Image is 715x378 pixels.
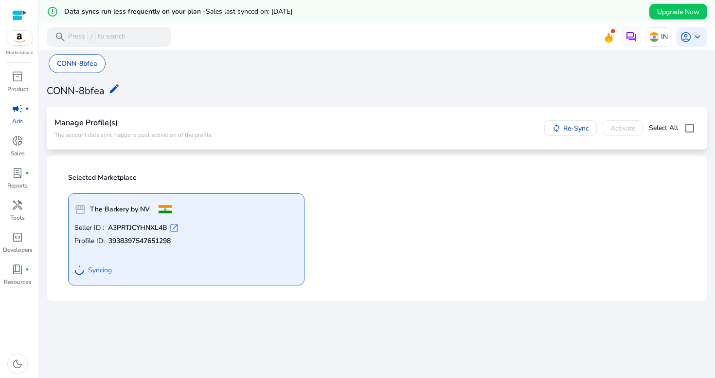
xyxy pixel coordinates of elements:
[88,265,112,275] span: Syncing
[206,7,292,16] span: Sales last synced on: [DATE]
[108,83,120,94] mat-icon: edit
[47,85,105,97] h3: CONN-8bfea
[54,31,66,43] span: search
[68,173,692,183] p: Selected Marketplace
[11,149,25,158] p: Sales
[12,167,23,179] span: lab_profile
[12,135,23,147] span: donut_small
[12,358,23,370] span: dark_mode
[7,85,28,94] p: Product
[57,58,97,69] p: CONN-8bfea
[649,123,678,133] span: Select All
[6,49,33,57] p: Marketplace
[692,31,703,43] span: keyboard_arrow_down
[12,71,23,82] span: inventory_2
[10,213,25,222] p: Tools
[25,107,29,111] span: fiber_manual_record
[563,123,589,133] span: Re-Sync
[12,103,23,114] span: campaign
[90,205,150,214] b: The Barkery by NV
[54,132,212,139] p: The account data sync happens post activation of the profile
[649,32,659,42] img: in.svg
[108,223,167,233] b: A3PRTJCYHNXL4B
[12,264,23,275] span: book_4
[12,199,23,211] span: handyman
[661,28,668,45] p: IN
[47,6,58,18] mat-icon: error_outline
[68,32,125,42] p: Press to search
[4,278,31,286] p: Resources
[12,117,23,126] p: Ads
[64,8,292,16] h5: Data syncs run less frequently on your plan -
[6,31,33,45] img: amazon.svg
[657,7,699,17] span: Upgrade Now
[74,223,104,233] span: Seller ID :
[54,118,212,128] h4: Manage Profile(s)
[74,204,86,215] span: storefront
[12,231,23,243] span: code_blocks
[3,246,33,254] p: Developers
[169,223,179,233] span: open_in_new
[552,124,561,132] mat-icon: sync
[25,171,29,175] span: fiber_manual_record
[87,32,96,42] span: /
[25,267,29,271] span: fiber_manual_record
[680,31,692,43] span: account_circle
[108,236,171,246] b: 3938397547651298
[7,181,28,190] p: Reports
[649,4,707,19] button: Upgrade Now
[74,236,105,246] span: Profile ID:
[544,120,597,136] button: Re-Sync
